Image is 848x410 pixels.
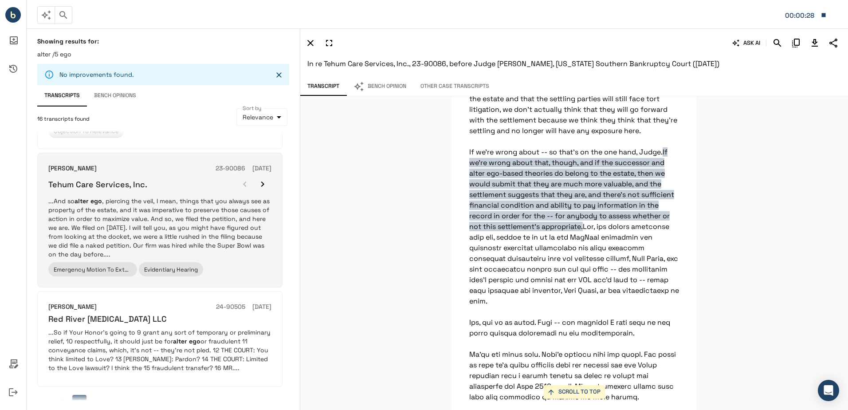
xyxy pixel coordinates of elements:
[216,164,245,173] h6: 23-90086
[346,77,413,96] button: Bench Opinion
[37,115,90,124] span: 16 transcripts found
[54,266,192,273] span: Emergency Motion To Extend The Automatic Stay
[90,197,102,205] em: ego
[413,77,496,96] button: Other Case Transcripts
[48,179,147,189] h6: Tehum Care Services, Inc.
[59,70,134,79] p: No improvements found.
[37,50,289,59] p: alter /5 ego
[789,35,804,51] button: Copy Citation
[39,395,53,409] button: Go to previous page
[216,302,245,312] h6: 24-90505
[48,164,97,173] h6: [PERSON_NAME]
[37,85,87,106] button: Transcripts
[55,395,70,409] button: Go to page 1
[75,197,89,205] em: alter
[72,395,86,409] button: page 2
[272,68,286,82] button: Close
[48,197,271,259] p: ...And so , piercing the veil, I mean, things that you always see as property of the estate, and ...
[48,328,271,372] p: ...So if Your Honor's going to 9 grant any sort of temporary or preliminary relief, 10 respectful...
[252,302,271,312] h6: [DATE]
[236,108,287,126] div: Relevance
[307,59,719,68] span: In re Tehum Care Services, Inc., 23-90086, before Judge [PERSON_NAME], [US_STATE] Southern Bankru...
[144,266,198,273] span: Evidentiary Hearing
[48,314,167,324] h6: Red River [MEDICAL_DATA] LLC
[173,337,187,345] em: alter
[37,37,289,45] h6: Showing results for:
[781,6,831,24] button: Matter: 446137.000001
[300,77,346,96] button: Transcript
[807,35,822,51] button: Download Transcript
[730,35,762,51] button: ASK AI
[48,302,97,312] h6: [PERSON_NAME]
[189,337,200,345] em: ego
[770,35,785,51] button: Search
[785,10,816,21] div: Matter: 446137.000001
[54,127,119,135] span: Objection To Relevance
[818,380,839,401] div: Open Intercom Messenger
[826,35,841,51] button: Share Transcript
[37,395,283,409] nav: pagination navigation
[243,104,262,112] label: Sort by
[252,164,271,173] h6: [DATE]
[87,85,143,106] button: Bench Opinions
[543,385,605,399] button: SCROLL TO TOP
